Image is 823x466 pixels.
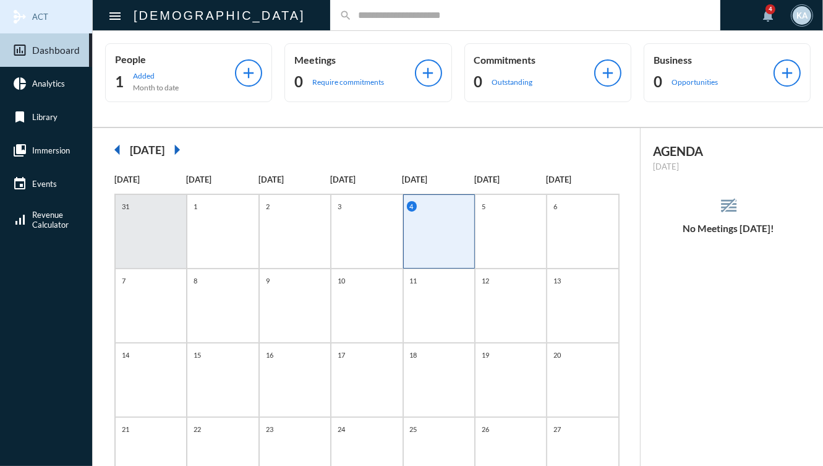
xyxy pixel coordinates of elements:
[719,196,739,216] mat-icon: reorder
[164,137,189,162] mat-icon: arrow_right
[550,275,564,286] p: 13
[761,8,775,23] mat-icon: notifications
[190,350,204,360] p: 15
[654,54,774,66] p: Business
[263,201,273,212] p: 2
[190,424,204,434] p: 22
[12,43,27,58] mat-icon: insert_chart_outlined
[672,77,718,87] p: Opportunities
[407,275,420,286] p: 11
[479,201,488,212] p: 5
[335,424,348,434] p: 24
[335,275,348,286] p: 10
[778,64,796,82] mat-icon: add
[12,143,27,158] mat-icon: collections_bookmark
[133,71,179,80] p: Added
[765,4,775,14] div: 4
[653,162,804,171] p: [DATE]
[32,145,70,155] span: Immersion
[474,54,594,66] p: Commitments
[550,424,564,434] p: 27
[119,350,132,360] p: 14
[492,77,533,87] p: Outstanding
[479,424,492,434] p: 26
[263,275,273,286] p: 9
[407,424,420,434] p: 25
[294,72,303,92] h2: 0
[108,9,122,24] mat-icon: Side nav toggle icon
[263,350,276,360] p: 16
[240,64,257,82] mat-icon: add
[119,275,129,286] p: 7
[294,54,414,66] p: Meetings
[133,83,179,92] p: Month to date
[546,175,618,184] p: [DATE]
[479,275,492,286] p: 12
[32,210,69,230] span: Revenue Calculator
[134,6,305,25] h2: [DEMOGRAPHIC_DATA]
[130,143,164,157] h2: [DATE]
[330,175,402,184] p: [DATE]
[550,350,564,360] p: 20
[115,72,124,92] h2: 1
[12,110,27,124] mat-icon: bookmark
[550,201,560,212] p: 6
[654,72,662,92] h2: 0
[474,175,546,184] p: [DATE]
[653,144,804,158] h2: AGENDA
[114,175,186,184] p: [DATE]
[115,53,235,65] p: People
[12,212,27,227] mat-icon: signal_cellular_alt
[32,79,65,88] span: Analytics
[407,350,420,360] p: 18
[599,64,616,82] mat-icon: add
[403,175,474,184] p: [DATE]
[186,175,258,184] p: [DATE]
[474,72,483,92] h2: 0
[335,201,344,212] p: 3
[12,9,27,24] mat-icon: mediation
[32,112,58,122] span: Library
[105,137,130,162] mat-icon: arrow_left
[258,175,330,184] p: [DATE]
[335,350,348,360] p: 17
[263,424,276,434] p: 23
[479,350,492,360] p: 19
[407,201,417,212] p: 4
[32,179,57,189] span: Events
[420,64,437,82] mat-icon: add
[190,275,200,286] p: 8
[12,176,27,191] mat-icon: event
[641,223,817,234] h5: No Meetings [DATE]!
[339,9,352,22] mat-icon: search
[32,12,48,22] span: ACT
[190,201,200,212] p: 1
[32,45,80,56] span: Dashboard
[793,6,811,25] div: KA
[119,201,132,212] p: 31
[312,77,384,87] p: Require commitments
[12,76,27,91] mat-icon: pie_chart
[103,3,127,28] button: Toggle sidenav
[119,424,132,434] p: 21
